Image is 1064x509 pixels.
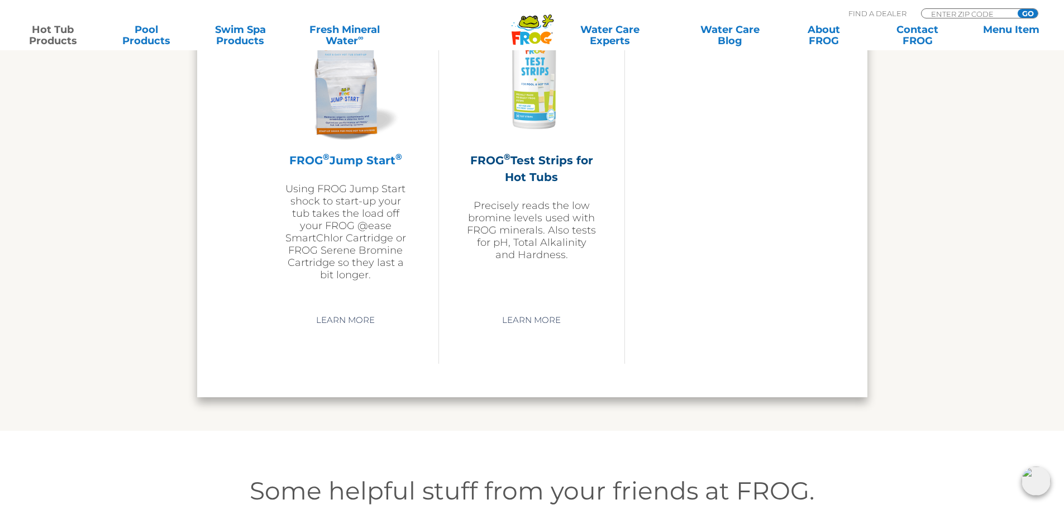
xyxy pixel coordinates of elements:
[848,8,906,18] p: Find A Dealer
[281,11,411,302] a: FROG®Jump Start®Using FROG Jump Start shock to start-up your tub takes the load off your FROG @ea...
[467,11,597,141] img: Frog-Test-Strip-bottle-300x300.png
[293,24,397,46] a: Fresh MineralWater∞
[323,151,330,162] sup: ®
[303,310,388,330] a: Learn More
[489,310,574,330] a: Learn More
[782,24,865,46] a: AboutFROG
[1018,9,1038,18] input: GO
[199,24,282,46] a: Swim SpaProducts
[105,24,188,46] a: PoolProducts
[358,33,364,42] sup: ∞
[876,24,959,46] a: ContactFROG
[281,11,411,141] img: jump-start-300x300.png
[467,199,597,261] p: Precisely reads the low bromine levels used with FROG minerals. Also tests for pH, Total Alkalini...
[970,24,1053,46] a: Menu Item
[1022,467,1051,496] img: openIcon
[395,151,402,162] sup: ®
[688,24,771,46] a: Water CareBlog
[467,11,597,302] a: FROG®Test Strips for Hot TubsPrecisely reads the low bromine levels used with FROG minerals. Also...
[467,152,597,185] h2: FROG Test Strips for Hot Tubs
[11,24,94,46] a: Hot TubProducts
[281,152,411,169] h2: FROG Jump Start
[504,151,510,162] sup: ®
[281,183,411,281] p: Using FROG Jump Start shock to start-up your tub takes the load off your FROG @ease SmartChlor Ca...
[542,24,677,46] a: Water CareExperts
[930,9,1005,18] input: Zip Code Form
